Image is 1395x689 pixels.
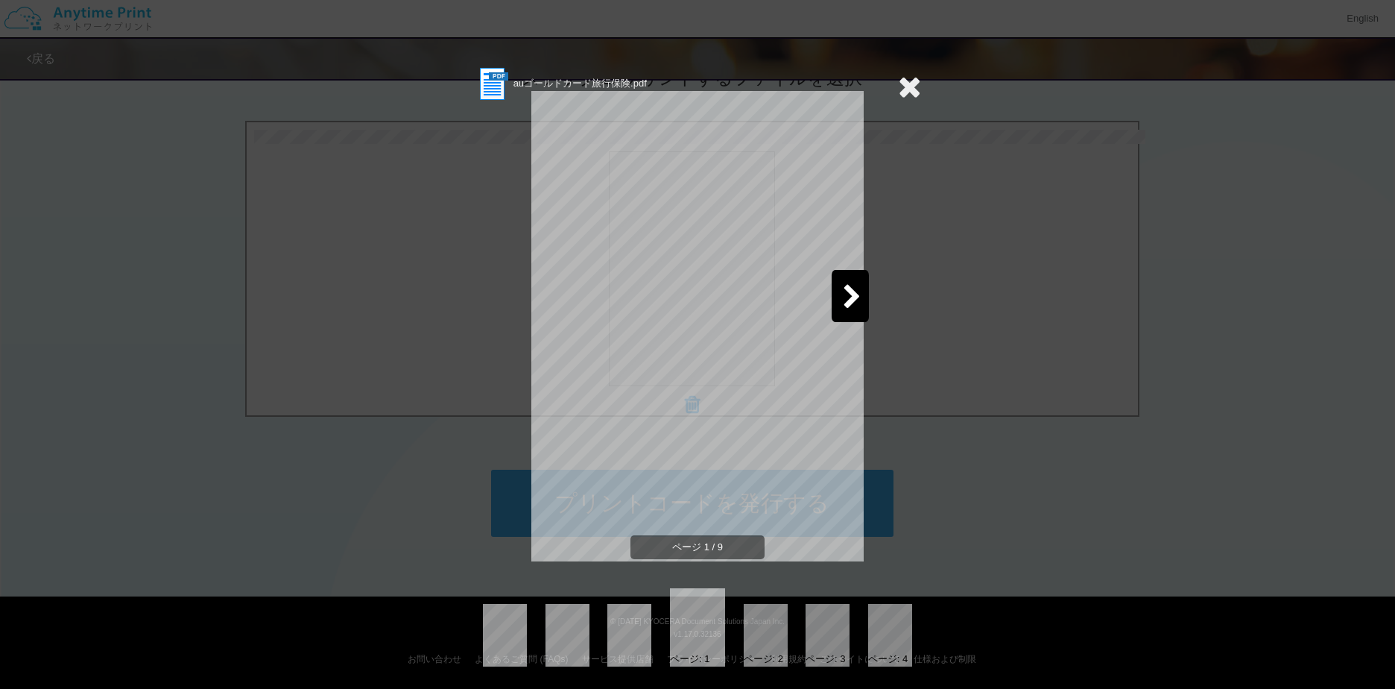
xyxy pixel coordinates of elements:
span: auゴールドカード旅行保険.pdf [513,78,647,89]
div: ページ: 2 [744,652,783,667]
div: ページ: 1 [670,652,709,667]
div: ページ: 3 [806,652,845,667]
span: ページ 1 / 9 [630,535,765,560]
div: ページ: 4 [868,652,908,667]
